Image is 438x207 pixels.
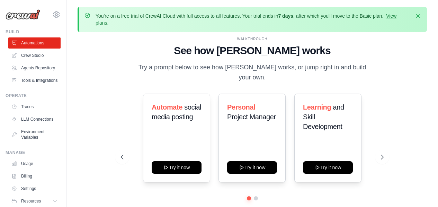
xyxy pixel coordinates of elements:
[121,44,384,57] h1: See how [PERSON_NAME] works
[21,198,41,204] span: Resources
[6,29,61,35] div: Build
[152,161,202,174] button: Try it now
[303,161,353,174] button: Try it now
[8,50,61,61] a: Crew Studio
[8,101,61,112] a: Traces
[8,37,61,49] a: Automations
[227,161,277,174] button: Try it now
[278,13,293,19] strong: 7 days
[8,114,61,125] a: LLM Connections
[136,62,369,83] p: Try a prompt below to see how [PERSON_NAME] works, or jump right in and build your own.
[96,12,410,26] p: You're on a free trial of CrewAI Cloud with full access to all features. Your trial ends in , aft...
[6,93,61,98] div: Operate
[152,103,182,111] span: Automate
[8,75,61,86] a: Tools & Integrations
[8,196,61,207] button: Resources
[8,62,61,74] a: Agents Repository
[8,183,61,194] a: Settings
[121,36,384,42] div: WALKTHROUGH
[8,158,61,169] a: Usage
[6,9,40,20] img: Logo
[227,113,276,121] span: Project Manager
[8,126,61,143] a: Environment Variables
[8,171,61,182] a: Billing
[227,103,255,111] span: Personal
[303,103,331,111] span: Learning
[152,103,201,121] span: social media posting
[303,103,344,130] span: and Skill Development
[6,150,61,155] div: Manage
